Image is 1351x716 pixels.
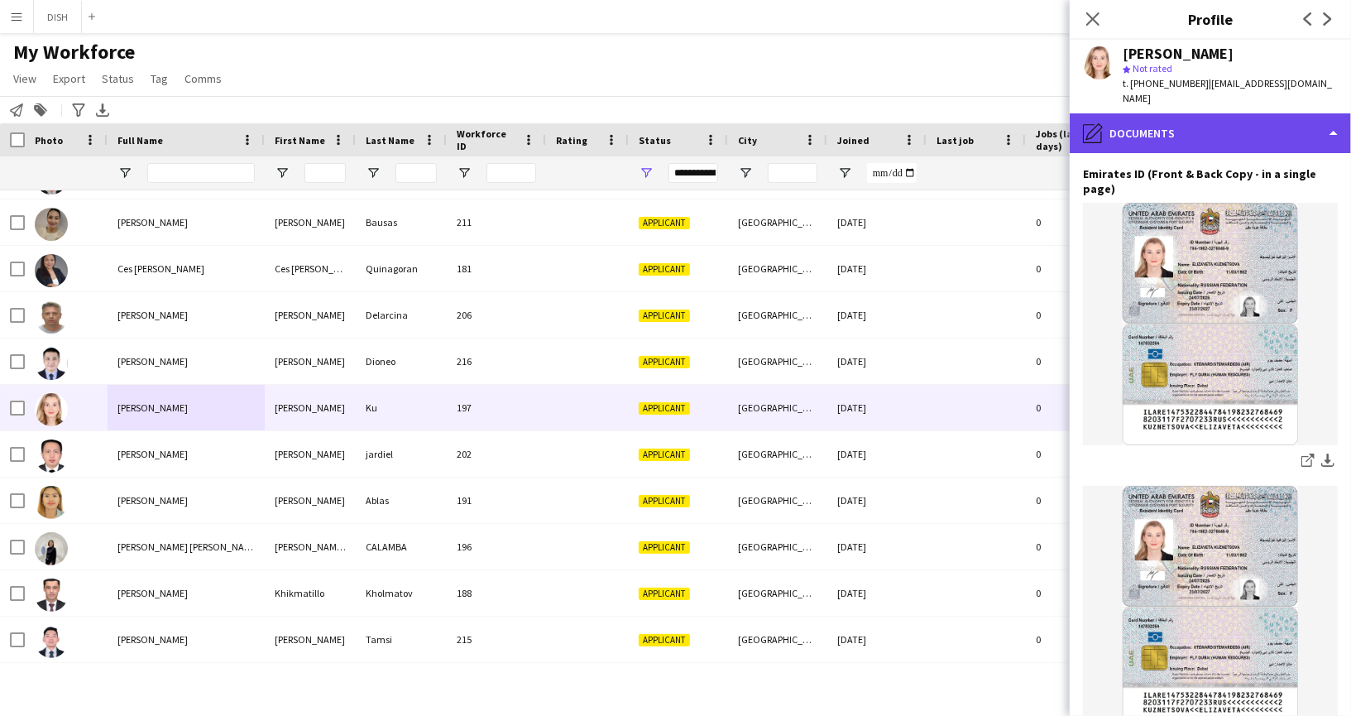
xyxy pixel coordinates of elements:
div: 216 [447,339,546,384]
div: 0 [1026,246,1133,291]
div: [DATE] [827,524,927,569]
div: 0 [1026,617,1133,662]
div: [DATE] [827,478,927,523]
span: View [13,71,36,86]
span: | [EMAIL_ADDRESS][DOMAIN_NAME] [1123,77,1332,104]
span: [PERSON_NAME] [117,355,188,368]
div: [GEOGRAPHIC_DATA] [728,431,827,477]
img: KATHRINA MAE CALAMBA [35,532,68,565]
button: Open Filter Menu [117,166,132,180]
a: View [7,68,43,89]
div: [GEOGRAPHIC_DATA] [728,246,827,291]
div: Bausas [356,199,447,245]
div: 0 [1026,478,1133,523]
span: Rating [556,134,587,147]
div: [DATE] [827,339,927,384]
div: [DATE] [827,617,927,662]
div: [DATE] [827,292,927,338]
span: Status [102,71,134,86]
app-action-btn: Advanced filters [69,100,89,120]
div: [PERSON_NAME] [265,431,356,477]
span: Tag [151,71,168,86]
div: [PERSON_NAME] [1123,46,1234,61]
span: Jobs (last 90 days) [1036,127,1104,152]
div: [PERSON_NAME] [265,663,356,709]
img: Cesar Delarcina [35,300,68,334]
img: Bernadette Bausas [35,208,68,241]
img: Daryl Dioneo [35,347,68,380]
span: Applicant [639,263,690,276]
div: [PERSON_NAME] [265,617,356,662]
div: [PERSON_NAME] [356,663,447,709]
span: Last job [937,134,974,147]
div: 215 [447,617,546,662]
div: [GEOGRAPHIC_DATA] [728,385,827,430]
div: 0 [1026,663,1133,709]
div: 188 [447,570,546,616]
span: First Name [275,134,325,147]
div: 0 [1026,385,1133,430]
span: Last Name [366,134,414,147]
a: Comms [178,68,228,89]
span: [PERSON_NAME] [117,633,188,646]
span: Photo [35,134,63,147]
button: Open Filter Menu [738,166,753,180]
span: Applicant [639,495,690,507]
input: Last Name Filter Input [395,163,437,183]
input: First Name Filter Input [304,163,346,183]
div: 0 [1026,570,1133,616]
span: t. [PHONE_NUMBER] [1123,77,1209,89]
img: Juliet Ablas [35,486,68,519]
div: CALAMBA [356,524,447,569]
span: Not rated [1133,62,1172,74]
div: Tamsi [356,617,447,662]
div: Khikmatillo [265,570,356,616]
span: Export [53,71,85,86]
div: 0 [1026,524,1133,569]
div: [GEOGRAPHIC_DATA] [728,199,827,245]
span: Workforce ID [457,127,516,152]
input: Joined Filter Input [867,163,917,183]
span: [PERSON_NAME] [117,494,188,507]
span: [PERSON_NAME] [117,309,188,321]
span: Joined [837,134,870,147]
app-action-btn: Add to tag [31,100,50,120]
div: [PERSON_NAME] [265,478,356,523]
a: Status [95,68,141,89]
div: 0 [1026,199,1133,245]
span: Applicant [639,310,690,322]
span: My Workforce [13,40,135,65]
div: Quinagoran [356,246,447,291]
div: Kholmatov [356,570,447,616]
span: Applicant [639,217,690,229]
div: [PERSON_NAME] [265,339,356,384]
span: Applicant [639,402,690,415]
span: [PERSON_NAME] [117,401,188,414]
a: Export [46,68,92,89]
div: [DATE] [827,431,927,477]
img: Screenshot_2025-09-23-19-08-59-875_com.adobe.reader-edit.jpg [1083,203,1338,445]
div: [GEOGRAPHIC_DATA] [728,570,827,616]
div: [GEOGRAPHIC_DATA] [728,478,827,523]
div: 211 [447,199,546,245]
div: 0 [1026,292,1133,338]
span: Applicant [639,634,690,646]
div: [GEOGRAPHIC_DATA] [728,339,827,384]
span: [PERSON_NAME] [PERSON_NAME] CALAMBA [117,541,303,553]
span: Comms [184,71,222,86]
img: joey jardiel [35,440,68,473]
div: 0 [1026,431,1133,477]
img: Ces Angelica Quinagoran [35,254,68,287]
input: Full Name Filter Input [147,163,255,183]
input: City Filter Input [768,163,817,183]
div: Ces [PERSON_NAME] [265,246,356,291]
span: [PERSON_NAME] [117,448,188,460]
div: 197 [447,385,546,430]
div: 206 [447,292,546,338]
img: Elizaveta Ku [35,393,68,426]
img: Kieth Stephen Tamsi [35,625,68,658]
div: [DATE] [827,199,927,245]
div: Dioneo [356,339,447,384]
div: jardiel [356,431,447,477]
div: [GEOGRAPHIC_DATA] [728,292,827,338]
